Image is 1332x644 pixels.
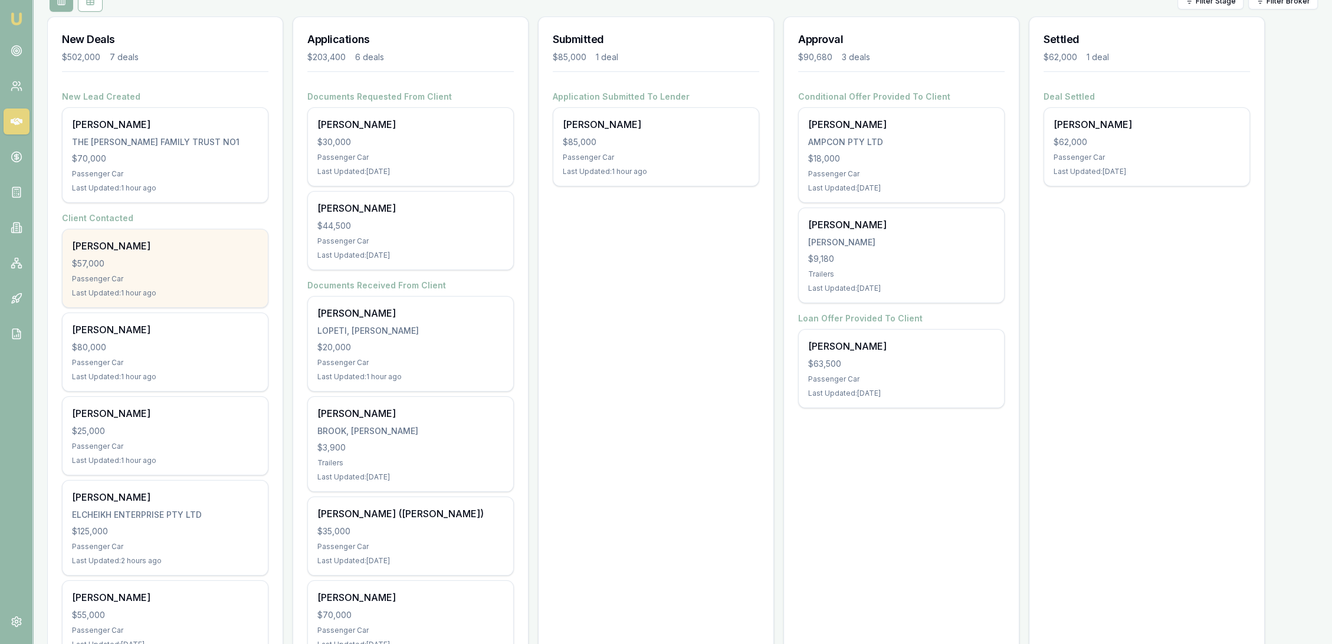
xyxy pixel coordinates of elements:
[317,542,504,551] div: Passenger Car
[307,51,346,63] div: $203,400
[317,236,504,246] div: Passenger Car
[1044,31,1250,48] h3: Settled
[317,136,504,148] div: $30,000
[307,280,514,291] h4: Documents Received From Client
[842,51,870,63] div: 3 deals
[317,167,504,176] div: Last Updated: [DATE]
[72,490,258,504] div: [PERSON_NAME]
[317,358,504,367] div: Passenger Car
[563,117,749,132] div: [PERSON_NAME]
[808,270,995,279] div: Trailers
[317,325,504,337] div: LOPETI, [PERSON_NAME]
[317,406,504,420] div: [PERSON_NAME]
[317,590,504,604] div: [PERSON_NAME]
[808,284,995,293] div: Last Updated: [DATE]
[808,218,995,232] div: [PERSON_NAME]
[317,556,504,566] div: Last Updated: [DATE]
[307,91,514,103] h4: Documents Requested From Client
[1044,91,1250,103] h4: Deal Settled
[798,51,832,63] div: $90,680
[72,525,258,537] div: $125,000
[62,31,268,48] h3: New Deals
[563,136,749,148] div: $85,000
[798,91,1005,103] h4: Conditional Offer Provided To Client
[317,458,504,468] div: Trailers
[808,183,995,193] div: Last Updated: [DATE]
[317,425,504,437] div: BROOK, [PERSON_NAME]
[553,91,759,103] h4: Application Submitted To Lender
[9,12,24,26] img: emu-icon-u.png
[553,51,586,63] div: $85,000
[62,51,100,63] div: $502,000
[596,51,618,63] div: 1 deal
[808,389,995,398] div: Last Updated: [DATE]
[563,167,749,176] div: Last Updated: 1 hour ago
[317,609,504,621] div: $70,000
[72,239,258,253] div: [PERSON_NAME]
[317,251,504,260] div: Last Updated: [DATE]
[72,323,258,337] div: [PERSON_NAME]
[317,220,504,232] div: $44,500
[317,372,504,382] div: Last Updated: 1 hour ago
[317,525,504,537] div: $35,000
[808,358,995,370] div: $63,500
[72,590,258,604] div: [PERSON_NAME]
[808,153,995,165] div: $18,000
[72,183,258,193] div: Last Updated: 1 hour ago
[798,313,1005,324] h4: Loan Offer Provided To Client
[72,169,258,179] div: Passenger Car
[72,425,258,437] div: $25,000
[72,153,258,165] div: $70,000
[72,442,258,451] div: Passenger Car
[72,542,258,551] div: Passenger Car
[798,31,1005,48] h3: Approval
[808,136,995,148] div: AMPCON PTY LTD
[72,274,258,284] div: Passenger Car
[317,117,504,132] div: [PERSON_NAME]
[1054,117,1240,132] div: [PERSON_NAME]
[72,626,258,635] div: Passenger Car
[307,31,514,48] h3: Applications
[72,456,258,465] div: Last Updated: 1 hour ago
[317,306,504,320] div: [PERSON_NAME]
[808,339,995,353] div: [PERSON_NAME]
[72,288,258,298] div: Last Updated: 1 hour ago
[808,236,995,248] div: [PERSON_NAME]
[72,358,258,367] div: Passenger Car
[808,374,995,384] div: Passenger Car
[317,341,504,353] div: $20,000
[1054,167,1240,176] div: Last Updated: [DATE]
[72,406,258,420] div: [PERSON_NAME]
[72,136,258,148] div: THE [PERSON_NAME] FAMILY TRUST NO1
[1044,51,1077,63] div: $62,000
[62,91,268,103] h4: New Lead Created
[317,472,504,482] div: Last Updated: [DATE]
[72,341,258,353] div: $80,000
[553,31,759,48] h3: Submitted
[1054,153,1240,162] div: Passenger Car
[317,442,504,454] div: $3,900
[808,169,995,179] div: Passenger Car
[808,253,995,265] div: $9,180
[72,258,258,270] div: $57,000
[355,51,384,63] div: 6 deals
[1087,51,1109,63] div: 1 deal
[72,609,258,621] div: $55,000
[317,201,504,215] div: [PERSON_NAME]
[317,626,504,635] div: Passenger Car
[72,556,258,566] div: Last Updated: 2 hours ago
[563,153,749,162] div: Passenger Car
[110,51,139,63] div: 7 deals
[72,117,258,132] div: [PERSON_NAME]
[317,507,504,521] div: [PERSON_NAME] ([PERSON_NAME])
[72,372,258,382] div: Last Updated: 1 hour ago
[62,212,268,224] h4: Client Contacted
[72,509,258,521] div: ELCHEIKH ENTERPRISE PTY LTD
[1054,136,1240,148] div: $62,000
[808,117,995,132] div: [PERSON_NAME]
[317,153,504,162] div: Passenger Car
